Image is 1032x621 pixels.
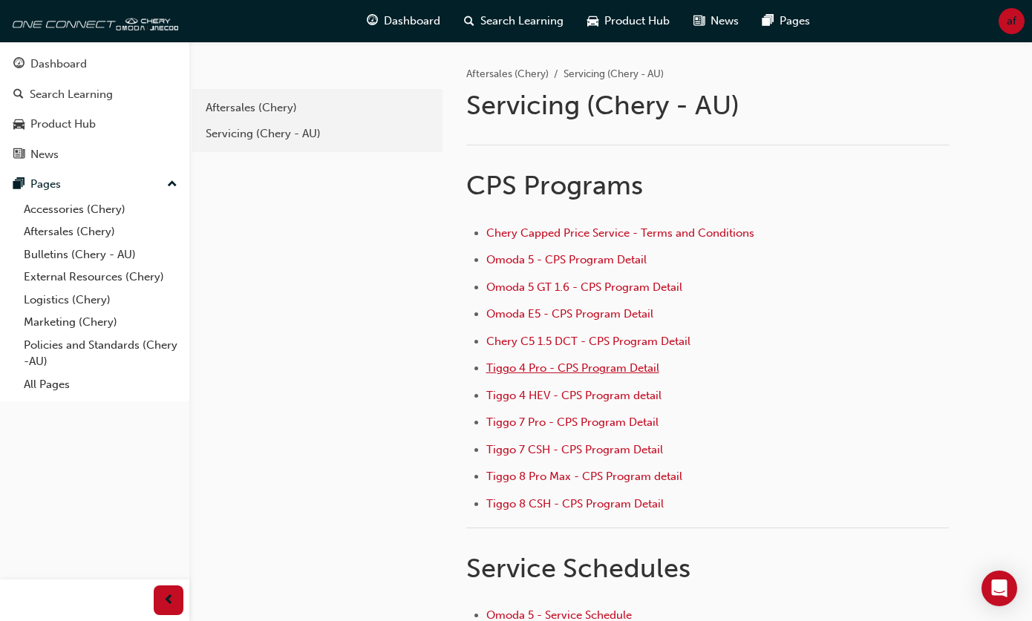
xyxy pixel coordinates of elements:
[486,389,662,402] a: Tiggo 4 HEV - CPS Program detail
[167,175,177,194] span: up-icon
[18,198,183,221] a: Accessories (Chery)
[486,335,690,348] a: Chery C5 1.5 DCT - CPS Program Detail
[18,220,183,243] a: Aftersales (Chery)
[6,50,183,78] a: Dashboard
[198,95,437,121] a: Aftersales (Chery)
[466,68,549,80] a: Aftersales (Chery)
[13,178,25,191] span: pages-icon
[486,253,647,266] a: Omoda 5 - CPS Program Detail
[575,6,682,36] a: car-iconProduct Hub
[486,470,682,483] a: Tiggo 8 Pro Max - CPS Program detail
[486,443,663,456] a: Tiggo 7 CSH - CPS Program Detail
[18,243,183,266] a: Bulletins (Chery - AU)
[30,116,96,133] div: Product Hub
[604,13,670,30] span: Product Hub
[30,56,87,73] div: Dashboard
[6,171,183,198] button: Pages
[6,81,183,108] a: Search Learning
[13,88,24,102] span: search-icon
[18,373,183,396] a: All Pages
[564,66,664,83] li: Servicing (Chery - AU)
[466,552,690,584] span: Service Schedules
[486,226,754,240] a: Chery Capped Price Service - Terms and Conditions
[367,12,378,30] span: guage-icon
[762,12,774,30] span: pages-icon
[18,334,183,373] a: Policies and Standards (Chery -AU)
[18,289,183,312] a: Logistics (Chery)
[7,6,178,36] img: oneconnect
[464,12,474,30] span: search-icon
[13,148,25,162] span: news-icon
[18,266,183,289] a: External Resources (Chery)
[6,47,183,171] button: DashboardSearch LearningProduct HubNews
[30,176,61,193] div: Pages
[982,571,1017,606] div: Open Intercom Messenger
[30,86,113,103] div: Search Learning
[999,8,1025,34] button: af
[18,311,183,334] a: Marketing (Chery)
[480,13,564,30] span: Search Learning
[711,13,739,30] span: News
[452,6,575,36] a: search-iconSearch Learning
[486,280,682,294] a: Omoda 5 GT 1.6 - CPS Program Detail
[693,12,705,30] span: news-icon
[206,125,429,142] div: Servicing (Chery - AU)
[780,13,810,30] span: Pages
[682,6,751,36] a: news-iconNews
[163,591,174,610] span: prev-icon
[587,12,598,30] span: car-icon
[6,141,183,168] a: News
[1007,13,1016,30] span: af
[486,497,664,510] a: Tiggo 8 CSH - CPS Program Detail
[466,89,920,122] h1: Servicing (Chery - AU)
[486,361,659,375] a: Tiggo 4 Pro - CPS Program Detail
[384,13,440,30] span: Dashboard
[751,6,822,36] a: pages-iconPages
[198,121,437,147] a: Servicing (Chery - AU)
[6,111,183,138] a: Product Hub
[486,307,653,321] a: Omoda E5 - CPS Program Detail
[30,146,59,163] div: News
[486,415,659,429] a: Tiggo 7 Pro - CPS Program Detail
[13,118,25,131] span: car-icon
[13,58,25,71] span: guage-icon
[355,6,452,36] a: guage-iconDashboard
[466,169,643,201] span: CPS Programs
[206,99,429,116] div: Aftersales (Chery)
